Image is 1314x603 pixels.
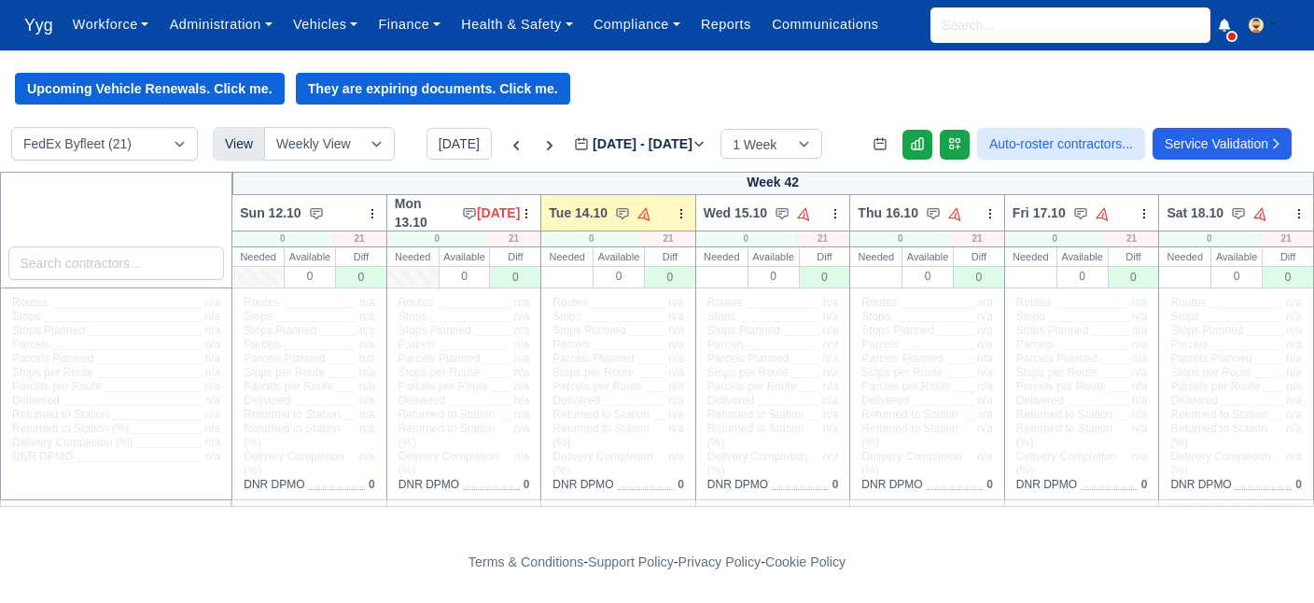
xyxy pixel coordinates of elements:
[823,324,839,337] span: n/a
[1286,422,1302,435] span: n/a
[707,296,743,310] span: Routes
[369,478,375,491] span: 0
[861,450,970,478] span: Delivery Completion (%)
[336,247,386,266] div: Diff
[232,231,332,246] div: 0
[707,352,789,366] span: Parcels Planned
[1016,310,1045,324] span: Stops
[205,436,221,449] span: n/a
[549,203,608,222] span: Tue 14.10
[1132,296,1148,309] span: n/a
[1170,380,1260,394] span: Parcels per Route
[796,231,850,246] div: 21
[861,380,951,394] span: Parcels per Route
[1170,338,1208,352] span: Parcels
[205,450,221,463] span: n/a
[594,266,644,286] div: 0
[902,247,953,266] div: Available
[160,7,283,43] a: Administration
[205,366,221,379] span: n/a
[707,338,745,352] span: Parcels
[1170,366,1251,380] span: Stops per Route
[1263,266,1313,287] div: 0
[832,478,839,491] span: 0
[1132,380,1148,393] span: n/a
[1170,450,1279,478] span: Delivery Completion (%)
[1016,366,1097,380] span: Stops per Route
[1159,247,1210,266] div: Needed
[861,296,897,310] span: Routes
[552,450,661,478] span: Delivery Completion (%)
[552,408,649,422] span: Returned to Station
[668,408,684,421] span: n/a
[986,478,993,491] span: 0
[977,324,993,337] span: n/a
[12,324,85,338] span: Stops Planned
[861,478,922,492] span: DNR DPMO
[244,478,304,492] span: DNR DPMO
[1286,380,1302,393] span: n/a
[451,7,583,43] a: Health & Safety
[524,478,530,491] span: 0
[930,7,1210,43] input: Search...
[468,554,583,569] a: Terms & Conditions
[823,422,839,435] span: n/a
[823,408,839,421] span: n/a
[398,310,427,324] span: Stops
[1170,352,1251,366] span: Parcels Planned
[359,296,375,309] span: n/a
[977,310,993,323] span: n/a
[514,310,530,323] span: n/a
[1016,380,1106,394] span: Parcels per Route
[823,338,839,351] span: n/a
[678,554,762,569] a: Privacy Policy
[1263,247,1313,266] div: Diff
[12,296,48,310] span: Routes
[359,324,375,337] span: n/a
[359,450,375,463] span: n/a
[977,450,993,463] span: n/a
[1211,266,1262,286] div: 0
[244,422,352,450] span: Returned to Station (%)
[1286,296,1302,309] span: n/a
[336,266,386,287] div: 0
[244,450,352,478] span: Delivery Completion (%)
[12,422,129,436] span: Returned to Station (%)
[707,310,736,324] span: Stops
[954,247,1004,266] div: Diff
[1016,422,1125,450] span: Returned to Station (%)
[205,324,221,337] span: n/a
[514,352,530,365] span: n/a
[398,394,446,408] span: Delivered
[1170,478,1231,492] span: DNR DPMO
[668,296,684,309] span: n/a
[1016,296,1052,310] span: Routes
[1170,408,1266,422] span: Returned to Station
[861,422,970,450] span: Returned to Station (%)
[850,231,950,246] div: 0
[645,247,695,266] div: Diff
[296,73,570,105] a: They are expiring documents. Click me.
[552,478,613,492] span: DNR DPMO
[244,380,333,394] span: Parcels per Route
[1159,231,1259,246] div: 0
[1211,247,1262,266] div: Available
[823,310,839,323] span: n/a
[950,231,1004,246] div: 21
[861,310,890,324] span: Stops
[977,296,993,309] span: n/a
[823,394,839,407] span: n/a
[1013,203,1066,222] span: Fri 17.10
[12,450,73,464] span: DNR DPMO
[762,7,889,43] a: Communications
[977,408,993,421] span: n/a
[15,73,285,105] a: Upcoming Vehicle Renewals. Click me.
[707,324,780,338] span: Stops Planned
[359,310,375,323] span: n/a
[1016,408,1112,422] span: Returned to Station
[359,352,375,365] span: n/a
[359,394,375,407] span: n/a
[240,203,301,222] span: Sun 12.10
[359,422,375,435] span: n/a
[552,338,590,352] span: Parcels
